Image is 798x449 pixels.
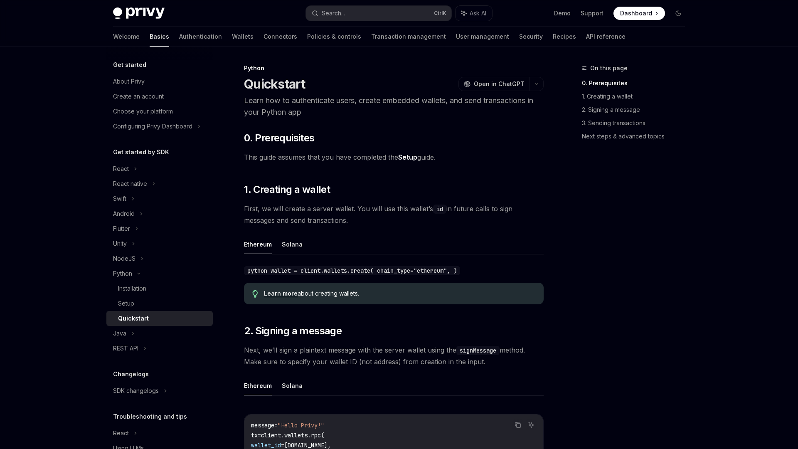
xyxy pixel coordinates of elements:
[322,8,345,18] div: Search...
[113,106,173,116] div: Choose your platform
[113,428,129,438] div: React
[581,9,603,17] a: Support
[106,74,213,89] a: About Privy
[398,153,417,162] a: Setup
[433,205,446,214] code: id
[179,27,222,47] a: Authentication
[244,64,544,72] div: Python
[113,343,138,353] div: REST API
[113,328,126,338] div: Java
[586,27,626,47] a: API reference
[284,442,331,449] span: [DOMAIN_NAME],
[512,419,523,430] button: Copy the contents from the code block
[307,27,361,47] a: Policies & controls
[113,76,145,86] div: About Privy
[251,442,281,449] span: wallet_id
[118,313,149,323] div: Quickstart
[244,95,544,118] p: Learn how to authenticate users, create embedded wallets, and send transactions in your Python app
[244,234,272,254] button: Ethereum
[282,234,303,254] button: Solana
[261,432,324,439] span: client.wallets.rpc(
[244,324,342,338] span: 2. Signing a message
[106,104,213,119] a: Choose your platform
[244,376,272,395] button: Ethereum
[113,121,192,131] div: Configuring Privy Dashboard
[456,346,500,355] code: signMessage
[106,311,213,326] a: Quickstart
[244,151,544,163] span: This guide assumes that you have completed the guide.
[582,130,692,143] a: Next steps & advanced topics
[113,412,187,422] h5: Troubleshooting and tips
[113,254,135,264] div: NodeJS
[526,419,537,430] button: Ask AI
[553,27,576,47] a: Recipes
[281,442,284,449] span: =
[113,27,140,47] a: Welcome
[620,9,652,17] span: Dashboard
[306,6,451,21] button: Search...CtrlK
[251,432,258,439] span: tx
[113,7,165,19] img: dark logo
[244,183,330,196] span: 1. Creating a wallet
[252,290,258,298] svg: Tip
[113,224,130,234] div: Flutter
[113,147,169,157] h5: Get started by SDK
[118,299,134,308] div: Setup
[264,289,535,298] div: about creating wallets.
[118,284,146,294] div: Installation
[150,27,169,47] a: Basics
[456,27,509,47] a: User management
[113,209,135,219] div: Android
[278,422,324,429] span: "Hello Privy!"
[113,164,129,174] div: React
[672,7,685,20] button: Toggle dark mode
[244,76,305,91] h1: Quickstart
[474,80,525,88] span: Open in ChatGPT
[251,422,274,429] span: message
[106,89,213,104] a: Create an account
[264,290,298,297] a: Learn more
[434,10,446,17] span: Ctrl K
[264,27,297,47] a: Connectors
[106,296,213,311] a: Setup
[113,91,164,101] div: Create an account
[244,203,544,226] span: First, we will create a server wallet. You will use this wallet’s in future calls to sign message...
[106,281,213,296] a: Installation
[458,77,530,91] button: Open in ChatGPT
[371,27,446,47] a: Transaction management
[113,386,159,396] div: SDK changelogs
[113,194,126,204] div: Swift
[590,63,628,73] span: On this page
[232,27,254,47] a: Wallets
[113,60,146,70] h5: Get started
[582,90,692,103] a: 1. Creating a wallet
[554,9,571,17] a: Demo
[582,76,692,90] a: 0. Prerequisites
[244,266,460,275] code: python wallet = client.wallets.create( chain_type="ethereum", )
[113,179,147,189] div: React native
[113,269,132,279] div: Python
[244,344,544,368] span: Next, we’ll sign a plaintext message with the server wallet using the method. Make sure to specif...
[519,27,543,47] a: Security
[258,432,261,439] span: =
[613,7,665,20] a: Dashboard
[274,422,278,429] span: =
[456,6,492,21] button: Ask AI
[582,103,692,116] a: 2. Signing a message
[470,9,486,17] span: Ask AI
[582,116,692,130] a: 3. Sending transactions
[244,131,314,145] span: 0. Prerequisites
[282,376,303,395] button: Solana
[113,239,127,249] div: Unity
[113,369,149,379] h5: Changelogs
